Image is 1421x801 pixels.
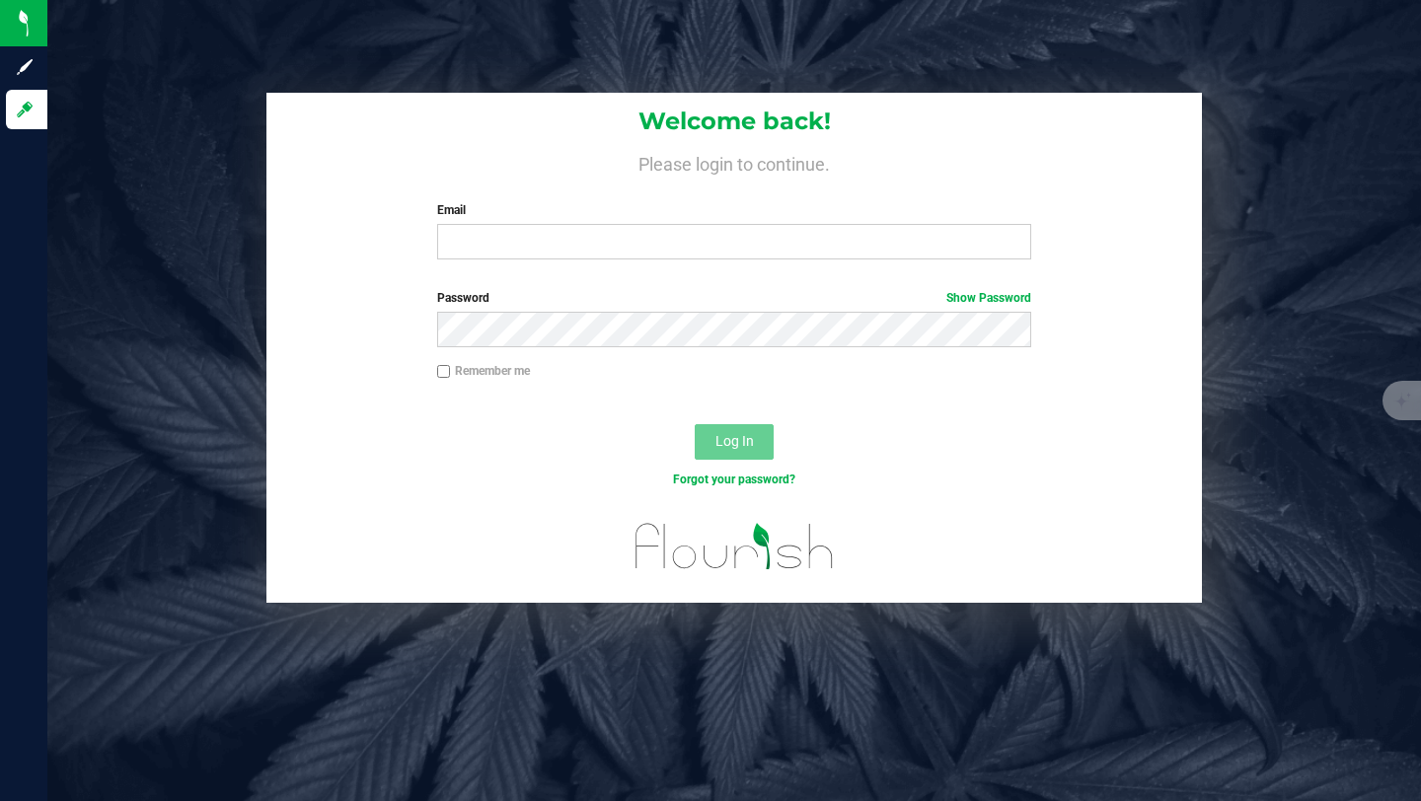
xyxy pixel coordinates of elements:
label: Remember me [437,362,530,380]
button: Log In [695,424,774,460]
input: Remember me [437,365,451,379]
img: flourish_logo.svg [618,509,852,584]
h1: Welcome back! [266,109,1202,134]
a: Forgot your password? [673,473,795,486]
a: Show Password [946,291,1031,305]
span: Log In [715,433,754,449]
span: Password [437,291,489,305]
inline-svg: Log in [15,100,35,119]
inline-svg: Sign up [15,57,35,77]
label: Email [437,201,1031,219]
h4: Please login to continue. [266,150,1202,174]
